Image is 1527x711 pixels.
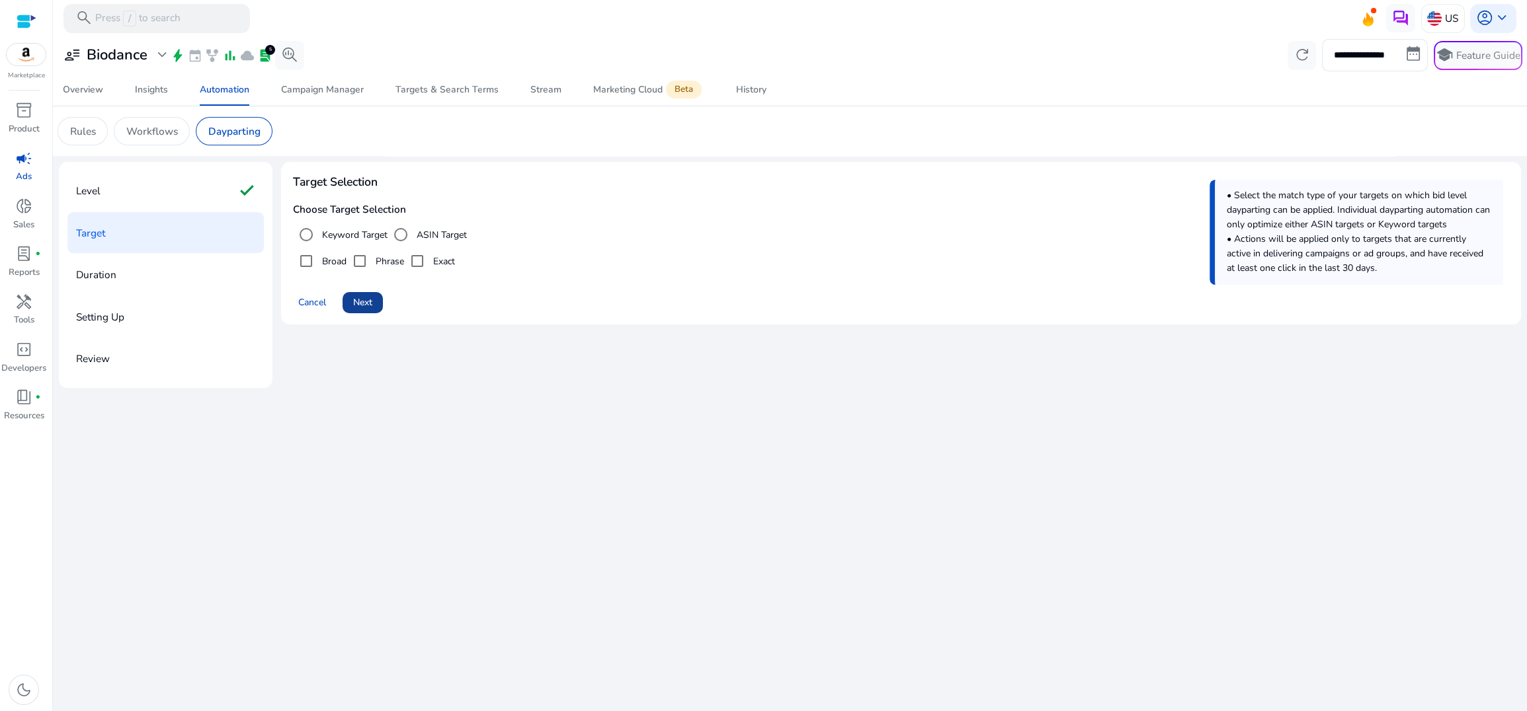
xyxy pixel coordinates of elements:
p: Review [76,347,110,370]
span: code_blocks [15,341,32,358]
img: amazon.svg [7,44,46,65]
h4: Choose Target Selection [293,202,1510,217]
p: Duration [76,263,116,286]
div: Marketing Cloud [593,84,704,96]
p: Target [76,221,106,244]
p: Level [76,179,101,202]
p: Press to search [95,11,181,26]
img: us.svg [1427,11,1442,26]
span: / [123,11,136,26]
span: Cancel [298,295,326,309]
mat-icon: check [238,179,255,202]
span: lab_profile [15,245,32,262]
p: Setting Up [76,305,124,328]
span: search_insights [281,46,298,63]
p: Dayparting [208,124,261,139]
p: Developers [1,362,46,375]
button: Cancel [293,292,331,313]
p: Rules [70,124,96,139]
div: Insights [135,85,168,94]
button: search_insights [275,41,304,70]
div: Campaign Manager [281,85,364,94]
span: Beta [666,81,702,98]
span: campaign [15,150,32,167]
label: Exact [431,254,455,268]
div: Targets & Search Terms [395,85,499,94]
span: user_attributes [63,46,81,63]
label: Phrase [373,254,404,268]
span: family_history [205,48,220,63]
p: Reports [9,266,40,280]
div: Stream [530,85,561,94]
span: school [1436,46,1453,63]
span: expand_more [153,46,171,63]
h3: Biodance [87,46,147,63]
p: Ads [16,170,32,184]
p: Resources [4,410,44,423]
label: Keyword Target [319,228,388,242]
span: fiber_manual_record [35,394,41,400]
span: • Actions will be applied only to targets that are currently active in delivering campaigns or ad... [1227,233,1483,274]
span: event [188,48,202,63]
p: US [1445,7,1458,30]
p: Feature Guide [1456,48,1520,63]
span: book_4 [15,389,32,406]
p: Workflows [126,124,178,139]
div: 5 [265,45,275,55]
span: Target Selection [293,173,1510,190]
span: cloud [240,48,255,63]
span: account_circle [1476,9,1493,26]
span: lab_profile [258,48,272,63]
label: ASIN Target [414,228,467,242]
span: • Select the match type of your targets on which bid level dayparting can be applied. Individual ... [1227,189,1490,231]
div: Automation [200,85,249,94]
div: History [736,85,766,94]
span: fiber_manual_record [35,251,41,257]
span: Next [353,295,372,309]
div: Overview [63,85,103,94]
button: schoolFeature Guide [1434,41,1522,70]
span: keyboard_arrow_down [1493,9,1510,26]
p: Tools [14,314,34,327]
span: dark_mode [15,681,32,698]
button: refresh [1288,41,1317,70]
span: bolt [171,48,185,63]
span: refresh [1293,46,1310,63]
button: Next [343,292,383,313]
span: donut_small [15,198,32,215]
span: search [75,9,93,26]
span: inventory_2 [15,102,32,119]
span: bar_chart [223,48,237,63]
label: Broad [319,254,347,268]
p: Marketplace [8,71,45,81]
span: handyman [15,293,32,311]
p: Sales [13,219,34,232]
p: Product [9,123,40,136]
